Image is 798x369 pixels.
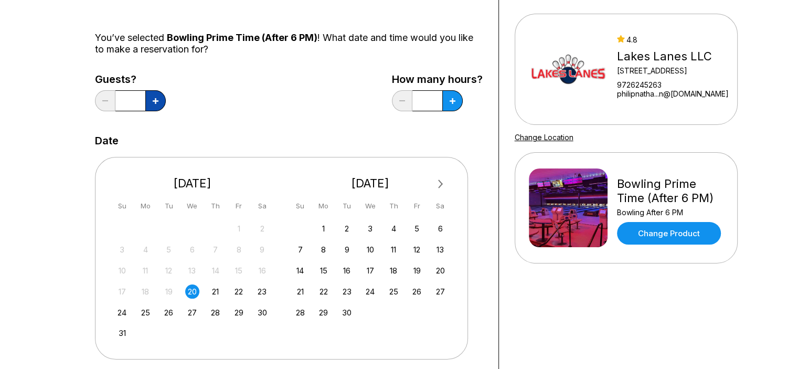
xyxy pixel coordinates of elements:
div: Su [115,199,129,213]
div: Su [293,199,307,213]
div: Bowling After 6 PM [617,208,723,217]
div: Choose Monday, September 1st, 2025 [316,222,331,236]
div: You’ve selected ! What date and time would you like to make a reservation for? [95,32,483,55]
div: Choose Thursday, August 28th, 2025 [208,305,222,320]
div: Choose Tuesday, September 30th, 2025 [340,305,354,320]
div: Sa [433,199,448,213]
div: Not available Tuesday, August 5th, 2025 [162,243,176,257]
div: [STREET_ADDRESS] [617,66,729,75]
div: Tu [162,199,176,213]
div: Choose Wednesday, September 10th, 2025 [363,243,377,257]
div: Not available Monday, August 11th, 2025 [139,263,153,278]
div: Not available Friday, August 8th, 2025 [232,243,246,257]
div: Choose Friday, August 29th, 2025 [232,305,246,320]
div: Lakes Lanes LLC [617,49,729,64]
div: Not available Wednesday, August 6th, 2025 [185,243,199,257]
div: Choose Saturday, September 27th, 2025 [433,284,448,299]
button: Next Month [432,176,449,193]
label: Date [95,135,119,146]
div: Choose Friday, August 22nd, 2025 [232,284,246,299]
div: Choose Monday, August 25th, 2025 [139,305,153,320]
div: month 2025-09 [292,220,449,320]
div: [DATE] [289,176,452,191]
div: Not available Monday, August 4th, 2025 [139,243,153,257]
div: Choose Tuesday, September 16th, 2025 [340,263,354,278]
div: Tu [340,199,354,213]
div: Choose Thursday, September 4th, 2025 [387,222,401,236]
div: Not available Saturday, August 9th, 2025 [255,243,269,257]
div: Choose Thursday, September 11th, 2025 [387,243,401,257]
div: Not available Sunday, August 3rd, 2025 [115,243,129,257]
div: Choose Monday, September 15th, 2025 [316,263,331,278]
div: Not available Saturday, August 2nd, 2025 [255,222,269,236]
div: Choose Saturday, August 23rd, 2025 [255,284,269,299]
label: Guests? [95,73,166,85]
div: Fr [410,199,424,213]
div: Not available Thursday, August 14th, 2025 [208,263,222,278]
div: Bowling Prime Time (After 6 PM) [617,177,723,205]
div: Choose Sunday, August 24th, 2025 [115,305,129,320]
div: Th [387,199,401,213]
div: Choose Thursday, August 21st, 2025 [208,284,222,299]
div: Not available Saturday, August 16th, 2025 [255,263,269,278]
div: Choose Saturday, August 30th, 2025 [255,305,269,320]
div: Choose Monday, September 22nd, 2025 [316,284,331,299]
div: Not available Sunday, August 10th, 2025 [115,263,129,278]
div: Choose Wednesday, September 3rd, 2025 [363,222,377,236]
div: Choose Monday, September 29th, 2025 [316,305,331,320]
div: Choose Thursday, September 25th, 2025 [387,284,401,299]
div: 9726245263 [617,80,729,89]
div: Not available Tuesday, August 19th, 2025 [162,284,176,299]
div: Choose Sunday, September 21st, 2025 [293,284,307,299]
div: Choose Friday, September 26th, 2025 [410,284,424,299]
div: Choose Monday, September 8th, 2025 [316,243,331,257]
div: Choose Saturday, September 13th, 2025 [433,243,448,257]
a: Change Location [515,133,573,142]
div: Choose Friday, September 19th, 2025 [410,263,424,278]
div: Not available Friday, August 1st, 2025 [232,222,246,236]
div: 4.8 [617,35,729,44]
div: Choose Sunday, September 14th, 2025 [293,263,307,278]
div: Mo [139,199,153,213]
div: Choose Wednesday, September 24th, 2025 [363,284,377,299]
div: Not available Thursday, August 7th, 2025 [208,243,222,257]
div: Choose Tuesday, September 23rd, 2025 [340,284,354,299]
div: Not available Monday, August 18th, 2025 [139,284,153,299]
div: Not available Friday, August 15th, 2025 [232,263,246,278]
label: How many hours? [392,73,483,85]
div: Choose Tuesday, September 9th, 2025 [340,243,354,257]
div: Choose Saturday, September 20th, 2025 [433,263,448,278]
div: Choose Friday, September 12th, 2025 [410,243,424,257]
div: Choose Sunday, August 31st, 2025 [115,326,129,340]
div: [DATE] [111,176,274,191]
div: Choose Wednesday, September 17th, 2025 [363,263,377,278]
div: Not available Sunday, August 17th, 2025 [115,284,129,299]
div: month 2025-08 [114,220,271,341]
img: Lakes Lanes LLC [529,30,608,109]
div: Not available Tuesday, August 12th, 2025 [162,263,176,278]
div: Choose Saturday, September 6th, 2025 [433,222,448,236]
a: philipnatha...n@[DOMAIN_NAME] [617,89,729,98]
div: Choose Tuesday, September 2nd, 2025 [340,222,354,236]
a: Change Product [617,222,721,245]
div: Not available Wednesday, August 13th, 2025 [185,263,199,278]
div: Choose Friday, September 5th, 2025 [410,222,424,236]
img: Bowling Prime Time (After 6 PM) [529,168,608,247]
div: Fr [232,199,246,213]
div: Choose Wednesday, August 20th, 2025 [185,284,199,299]
div: Mo [316,199,331,213]
div: Choose Sunday, September 28th, 2025 [293,305,307,320]
span: Bowling Prime Time (After 6 PM) [167,32,317,43]
div: We [185,199,199,213]
div: Choose Sunday, September 7th, 2025 [293,243,307,257]
div: Choose Tuesday, August 26th, 2025 [162,305,176,320]
div: We [363,199,377,213]
div: Sa [255,199,269,213]
div: Th [208,199,222,213]
div: Choose Wednesday, August 27th, 2025 [185,305,199,320]
div: Choose Thursday, September 18th, 2025 [387,263,401,278]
